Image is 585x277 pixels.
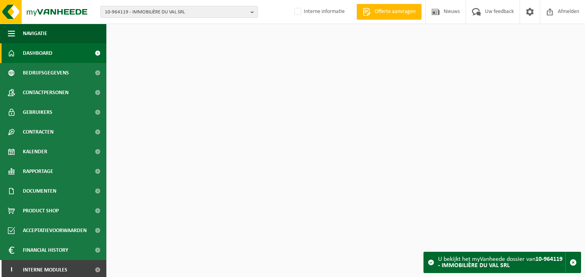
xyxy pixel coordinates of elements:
span: Product Shop [23,201,59,221]
span: Financial History [23,240,68,260]
span: Rapportage [23,162,53,181]
span: 10-964119 - IMMOBILIÈRE DU VAL SRL [105,6,247,18]
span: Bedrijfsgegevens [23,63,69,83]
strong: 10-964119 - IMMOBILIÈRE DU VAL SRL [438,256,563,269]
a: Offerte aanvragen [357,4,422,20]
span: Navigatie [23,24,47,43]
span: Acceptatievoorwaarden [23,221,87,240]
span: Dashboard [23,43,52,63]
span: Documenten [23,181,56,201]
button: 10-964119 - IMMOBILIÈRE DU VAL SRL [100,6,258,18]
label: Interne informatie [293,6,345,18]
span: Offerte aanvragen [373,8,418,16]
span: Contactpersonen [23,83,69,102]
div: U bekijkt het myVanheede dossier van [438,252,565,273]
span: Gebruikers [23,102,52,122]
span: Contracten [23,122,54,142]
span: Kalender [23,142,47,162]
